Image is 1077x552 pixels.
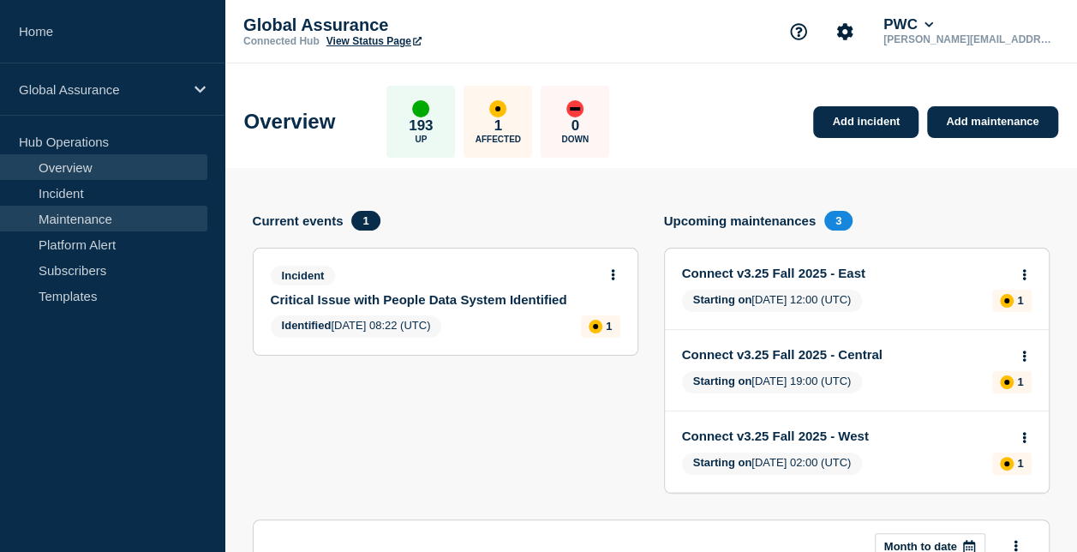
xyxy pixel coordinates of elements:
a: Connect v3.25 Fall 2025 - East [682,266,1008,280]
p: 1 [1017,375,1023,388]
a: Connect v3.25 Fall 2025 - Central [682,347,1008,362]
div: up [412,100,429,117]
p: 1 [1017,294,1023,307]
div: affected [1000,294,1014,308]
h4: Upcoming maintenances [664,213,817,228]
a: View Status Page [326,35,422,47]
button: PWC [880,16,936,33]
p: Up [415,135,427,144]
span: [DATE] 02:00 (UTC) [682,453,863,475]
button: Support [781,14,817,50]
span: [DATE] 12:00 (UTC) [682,290,863,312]
a: Connect v3.25 Fall 2025 - West [682,429,1008,443]
h1: Overview [244,110,336,134]
p: Connected Hub [243,35,320,47]
span: Starting on [693,456,752,469]
p: Global Assurance [19,82,183,97]
span: 1 [351,211,380,231]
a: Critical Issue with People Data System Identified [271,292,597,307]
span: Identified [282,319,332,332]
p: Down [561,135,589,144]
div: affected [589,320,602,333]
span: [DATE] 19:00 (UTC) [682,371,863,393]
span: 3 [824,211,853,231]
p: 0 [571,117,579,135]
div: down [566,100,583,117]
p: [PERSON_NAME][EMAIL_ADDRESS][DOMAIN_NAME] [880,33,1058,45]
p: 1 [494,117,502,135]
a: Add maintenance [927,106,1057,138]
p: Global Assurance [243,15,586,35]
span: Incident [271,266,336,285]
span: [DATE] 08:22 (UTC) [271,315,442,338]
p: 1 [1017,457,1023,470]
a: Add incident [813,106,918,138]
p: Affected [476,135,521,144]
p: 1 [606,320,612,333]
div: affected [489,100,506,117]
div: affected [1000,375,1014,389]
p: 193 [409,117,433,135]
span: Starting on [693,375,752,387]
button: Account settings [827,14,863,50]
div: affected [1000,457,1014,471]
span: Starting on [693,293,752,306]
h4: Current events [253,213,344,228]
